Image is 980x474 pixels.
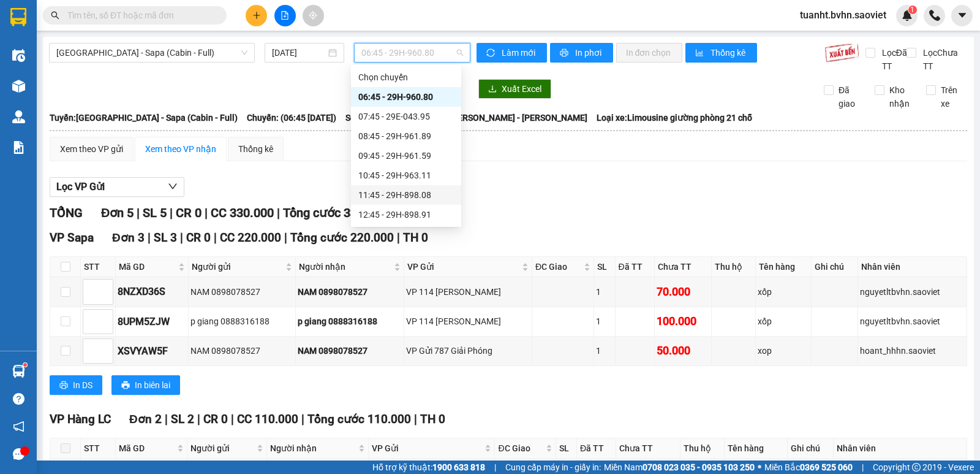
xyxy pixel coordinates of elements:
input: Tìm tên, số ĐT hoặc mã đơn [67,9,212,22]
span: | [170,205,173,220]
div: xop [758,344,809,357]
span: download [488,85,497,94]
span: notification [13,421,24,432]
div: VP 114 [PERSON_NAME] [406,315,530,328]
span: | [180,231,183,245]
span: Hà Nội - Sapa (Cabin - Full) [56,44,247,62]
th: SL [594,257,616,277]
button: printerIn DS [50,375,102,395]
span: caret-down [957,10,968,21]
span: VP Hàng LC [50,412,111,426]
span: Số xe: 29H-960.80 [345,111,415,124]
span: Làm mới [502,46,537,59]
span: TH 0 [403,231,428,245]
th: Thu hộ [712,257,756,277]
span: tuanht.bvhn.saoviet [790,7,896,23]
div: NAM 0898078527 [298,344,402,357]
img: warehouse-icon [12,110,25,123]
span: | [197,412,200,426]
div: VP Gửi 787 Giải Phóng [406,344,530,357]
span: Lọc VP Gửi [56,179,105,194]
span: In phơi [575,46,603,59]
span: CR 0 [176,205,202,220]
div: 100.000 [657,313,709,330]
div: VP 114 [PERSON_NAME] [406,285,530,299]
span: Miền Bắc [764,461,853,474]
span: Loại xe: Limousine giường phòng 21 chỗ [597,111,752,124]
span: | [137,205,140,220]
div: 10:45 - 29H-963.11 [358,169,454,182]
th: Đã TT [616,257,655,277]
div: 50.000 [657,342,709,359]
td: XSVYAW5F [116,337,189,366]
span: sync [486,48,497,58]
span: SL 3 [154,231,177,245]
span: copyright [912,463,921,472]
span: | [862,461,864,474]
span: Đơn 2 [129,412,162,426]
span: | [214,231,217,245]
div: Xem theo VP gửi [60,142,123,156]
div: 11:45 - 29H-898.08 [358,188,454,202]
td: 8UPM5ZJW [116,307,189,337]
span: SL 2 [171,412,194,426]
td: VP 114 Trần Nhật Duật [404,307,532,337]
span: TỔNG [50,205,83,220]
img: icon-new-feature [902,10,913,21]
button: printerIn phơi [550,43,613,63]
span: In biên lai [135,378,170,392]
div: p giang 0888316188 [298,315,402,328]
span: Người nhận [299,260,391,273]
span: Chuyến: (06:45 [DATE]) [247,111,336,124]
img: logo-vxr [10,8,26,26]
span: | [148,231,151,245]
div: Xem theo VP nhận [145,142,216,156]
div: 1 [596,344,613,357]
div: Chọn chuyến [358,71,454,84]
span: | [205,205,208,220]
span: Tài xế: [PERSON_NAME] - [PERSON_NAME] [424,111,587,124]
th: Thu hộ [680,438,724,459]
span: Thống kê [710,46,747,59]
span: | [494,461,496,474]
span: CC 110.000 [237,412,298,426]
span: Trên xe [936,83,968,110]
span: Cung cấp máy in - giấy in: [505,461,601,474]
div: xốp [758,285,809,299]
img: solution-icon [12,141,25,154]
span: | [277,205,280,220]
span: bar-chart [695,48,706,58]
span: Người gửi [190,442,254,455]
img: warehouse-icon [12,49,25,62]
span: Đơn 5 [101,205,134,220]
img: phone-icon [929,10,940,21]
div: 12:45 - 29H-898.91 [358,208,454,221]
span: Người nhận [270,442,356,455]
button: bar-chartThống kê [685,43,757,63]
div: 8UPM5ZJW [118,314,186,329]
input: 15/09/2025 [272,46,326,59]
span: ĐC Giao [498,442,543,455]
span: Người gửi [192,260,283,273]
div: 09:45 - 29H-961.59 [358,149,454,162]
th: Chưa TT [655,257,712,277]
div: 08:45 - 29H-961.89 [358,129,454,143]
b: Tuyến: [GEOGRAPHIC_DATA] - Sapa (Cabin - Full) [50,113,238,123]
span: SL 5 [143,205,167,220]
strong: 0369 525 060 [800,462,853,472]
span: question-circle [13,393,24,405]
th: Nhân viên [834,438,967,459]
button: syncLàm mới [477,43,547,63]
span: Mã GD [119,260,176,273]
span: TH 0 [420,412,445,426]
span: Đã giao [834,83,865,110]
div: 06:45 - 29H-960.80 [358,90,454,104]
span: Tổng cước 330.000 [283,205,388,220]
span: CC 220.000 [220,231,281,245]
div: nguyetltbvhn.saoviet [860,315,965,328]
button: In đơn chọn [616,43,683,63]
span: Tổng cước 220.000 [290,231,394,245]
span: printer [59,381,68,391]
th: Tên hàng [756,257,811,277]
td: VP 114 Trần Nhật Duật [404,277,532,307]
